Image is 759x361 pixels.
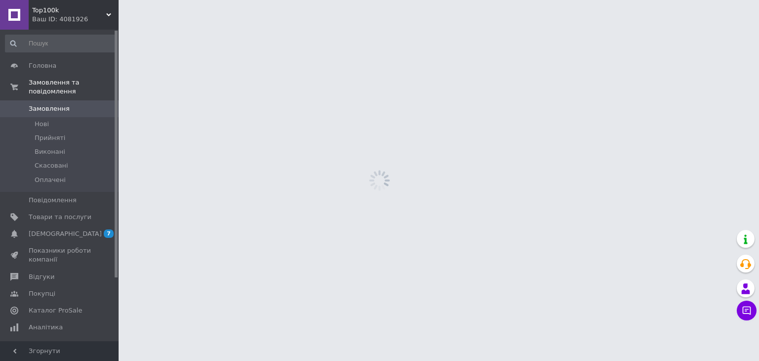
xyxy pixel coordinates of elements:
span: Управління сайтом [29,340,91,358]
span: Замовлення [29,104,70,113]
span: Top100k [32,6,106,15]
span: Показники роботи компанії [29,246,91,264]
span: Відгуки [29,272,54,281]
input: Пошук [5,35,117,52]
button: Чат з покупцем [737,301,757,320]
span: Повідомлення [29,196,77,205]
span: Оплачені [35,176,66,184]
span: Скасовані [35,161,68,170]
div: Ваш ID: 4081926 [32,15,119,24]
span: Каталог ProSale [29,306,82,315]
span: Нові [35,120,49,129]
span: Головна [29,61,56,70]
span: Виконані [35,147,65,156]
span: [DEMOGRAPHIC_DATA] [29,229,102,238]
span: Покупці [29,289,55,298]
span: Аналітика [29,323,63,332]
span: Товари та послуги [29,213,91,222]
span: Замовлення та повідомлення [29,78,119,96]
span: Прийняті [35,134,65,142]
span: 7 [104,229,114,238]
